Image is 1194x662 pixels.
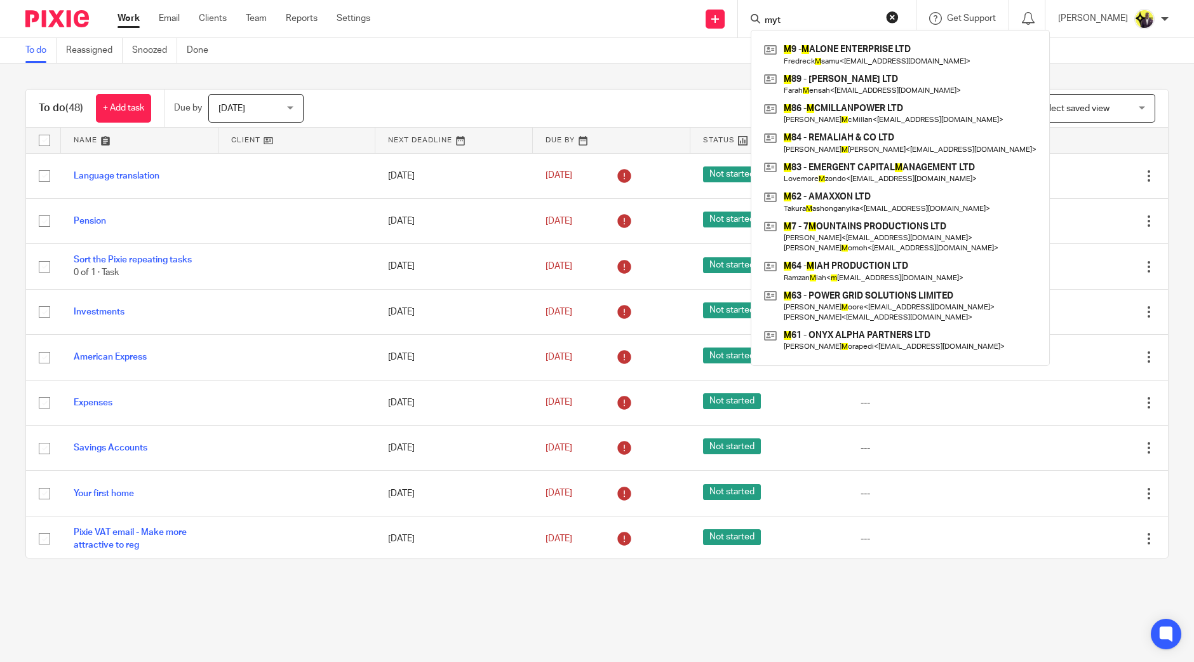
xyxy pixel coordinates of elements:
div: --- [861,532,998,545]
a: Pixie VAT email - Make more attractive to reg [74,528,187,550]
td: [DATE] [375,335,533,380]
div: --- [861,396,998,409]
span: [DATE] [546,217,572,226]
span: Not started [703,348,761,363]
a: Investments [74,307,124,316]
span: [DATE] [546,489,572,497]
span: [DATE] [546,398,572,407]
span: Not started [703,257,761,273]
a: American Express [74,353,147,361]
div: --- [861,442,998,454]
a: Team [246,12,267,25]
a: Done [187,38,218,63]
span: [DATE] [546,353,572,361]
span: Not started [703,438,761,454]
span: Get Support [947,14,996,23]
span: Not started [703,302,761,318]
a: Expenses [74,398,112,407]
td: [DATE] [375,244,533,289]
td: [DATE] [375,380,533,425]
a: Reports [286,12,318,25]
p: Due by [174,102,202,114]
td: [DATE] [375,289,533,334]
input: Search [763,15,878,27]
span: [DATE] [546,534,572,543]
a: Email [159,12,180,25]
span: [DATE] [546,262,572,271]
button: Clear [886,11,899,24]
span: Not started [703,529,761,545]
span: [DATE] [546,443,572,452]
div: --- [861,487,998,500]
td: [DATE] [375,471,533,516]
span: Not started [703,393,761,409]
a: Language translation [74,172,159,180]
a: Snoozed [132,38,177,63]
span: (48) [65,103,83,113]
td: [DATE] [375,153,533,198]
a: Reassigned [66,38,123,63]
p: [PERSON_NAME] [1058,12,1128,25]
a: To do [25,38,57,63]
a: Savings Accounts [74,443,147,452]
span: 0 of 1 · Task [74,269,119,278]
td: [DATE] [375,426,533,471]
span: Not started [703,166,761,182]
span: [DATE] [546,172,572,180]
td: [DATE] [375,516,533,561]
a: Sort the Pixie repeating tasks [74,255,192,264]
td: [DATE] [375,198,533,243]
span: [DATE] [546,307,572,316]
a: Work [117,12,140,25]
span: [DATE] [218,104,245,113]
a: Your first home [74,489,134,498]
span: Select saved view [1038,104,1110,113]
a: Pension [74,217,106,226]
img: Yemi-Starbridge.jpg [1134,9,1155,29]
span: Not started [703,212,761,227]
a: Clients [199,12,227,25]
span: Not started [703,484,761,500]
a: Settings [337,12,370,25]
h1: To do [39,102,83,115]
a: + Add task [96,94,151,123]
img: Pixie [25,10,89,27]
